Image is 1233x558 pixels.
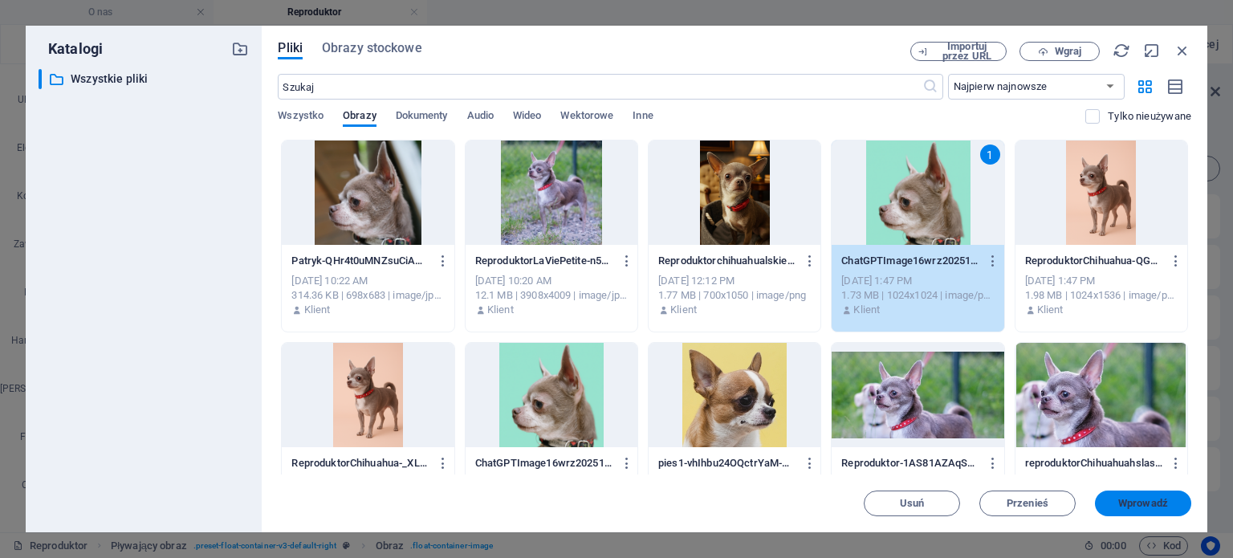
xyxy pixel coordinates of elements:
[291,288,444,303] div: 314.36 KB | 698x683 | image/jpeg
[1108,109,1191,124] p: Wyświetla tylko pliki, które nie są używane w serwisie. Pliki dodane podczas tej sesji mogą być n...
[841,456,979,470] p: Reproduktor-1AS81AZAqSgNWmZvUFhVFg.JPG
[658,274,811,288] div: [DATE] 12:12 PM
[1025,254,1163,268] p: ReproduktorChihuahua-QG3dUMSfFys2OeNl3Hfr-w.png
[934,42,999,61] span: Importuj przez URL
[231,40,249,58] i: Stwórz nowy folder
[487,303,514,317] p: Klient
[1007,499,1048,508] span: Przenieś
[278,106,324,128] span: Wszystko
[343,106,376,128] span: Obrazy
[910,42,1007,61] button: Importuj przez URL
[670,303,697,317] p: Klient
[475,274,628,288] div: [DATE] 10:20 AM
[1174,42,1191,59] i: Zamknij
[396,106,448,128] span: Dokumenty
[1143,42,1161,59] i: Minimalizuj
[513,106,541,128] span: Wideo
[658,254,796,268] p: ReproduktorchihuahualskieJulianna-5oCC-wJ4M0m9pi4PO53_Uw.png
[475,254,613,268] p: ReproduktorLaViePetite-n55yZPThYwcj3QuntVkTIQ.JPG
[658,456,796,470] p: pies1-vhIhbu24OQctrYaM-mwEEQ.jpg
[39,39,103,59] p: Katalogi
[291,254,429,268] p: Patryk-QHr4t0uMNZsuCiAGtkugsw.jpg
[291,456,429,470] p: ReproduktorChihuahua-_XLUXEeltuK_3IZ5L8y4oQ.png
[1025,288,1178,303] div: 1.98 MB | 1024x1536 | image/png
[1118,499,1168,508] span: Wprowadź
[633,106,653,128] span: Inne
[475,288,628,303] div: 12.1 MB | 3908x4009 | image/jpeg
[841,274,994,288] div: [DATE] 1:47 PM
[841,254,979,268] p: ChatGPTImage16wrz202513_23_32-u9LsQ-yEKO779NKR23_phA.png
[841,288,994,303] div: 1.73 MB | 1024x1024 | image/png
[1019,42,1100,61] button: Wgraj
[1025,274,1178,288] div: [DATE] 1:47 PM
[322,39,422,58] span: Obrazy stockowe
[291,274,444,288] div: [DATE] 10:22 AM
[467,106,494,128] span: Audio
[304,303,331,317] p: Klient
[979,491,1076,516] button: Przenieś
[1055,47,1081,56] span: Wgraj
[278,74,922,100] input: Szukaj
[1025,456,1163,470] p: reproduktorChihuahuahslask-JoF-pgs_IGL0NIJj8VFROg.jpg
[980,145,1000,165] div: 1
[1037,303,1064,317] p: Klient
[278,39,303,58] span: Pliki
[475,456,613,470] p: ChatGPTImage16wrz202513_23_32-Jy5Iq5rOaUcoCSVOIq_LPQ.png
[1095,491,1191,516] button: Wprowadź
[864,491,960,516] button: Usuń
[853,303,880,317] p: Klient
[39,69,42,89] div: ​
[900,499,924,508] span: Usuń
[71,70,220,88] p: Wszystkie pliki
[658,288,811,303] div: 1.77 MB | 700x1050 | image/png
[1113,42,1130,59] i: Przeładuj
[560,106,613,128] span: Wektorowe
